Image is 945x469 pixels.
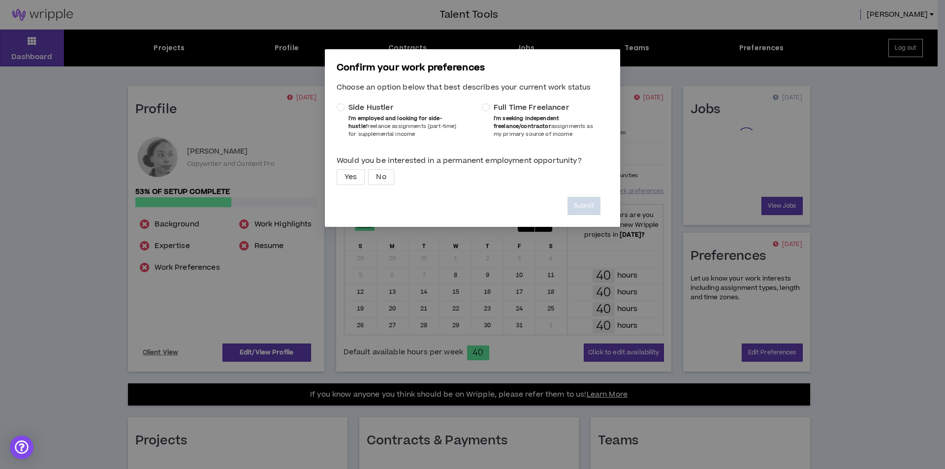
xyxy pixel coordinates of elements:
label: Choose an option below that best describes your current work status [337,79,608,96]
button: Submit [567,197,600,215]
div: Open Intercom Messenger [10,436,33,459]
span: freelance assignments (part-time) for supplemental income [348,115,456,138]
span: Yes [345,170,357,185]
b: I'm employed and looking for side-hustle [348,115,442,130]
p: Confirm your work preferences [337,61,608,75]
b: I'm seeking independent freelance/contractor [494,115,559,130]
span: Side Hustler [348,103,394,113]
span: assignments as my primary source of income [494,115,593,138]
span: No [376,170,386,185]
label: Would you be interested in a permanent employment opportunity? [337,152,608,169]
span: Full Time Freelancer [494,103,569,113]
